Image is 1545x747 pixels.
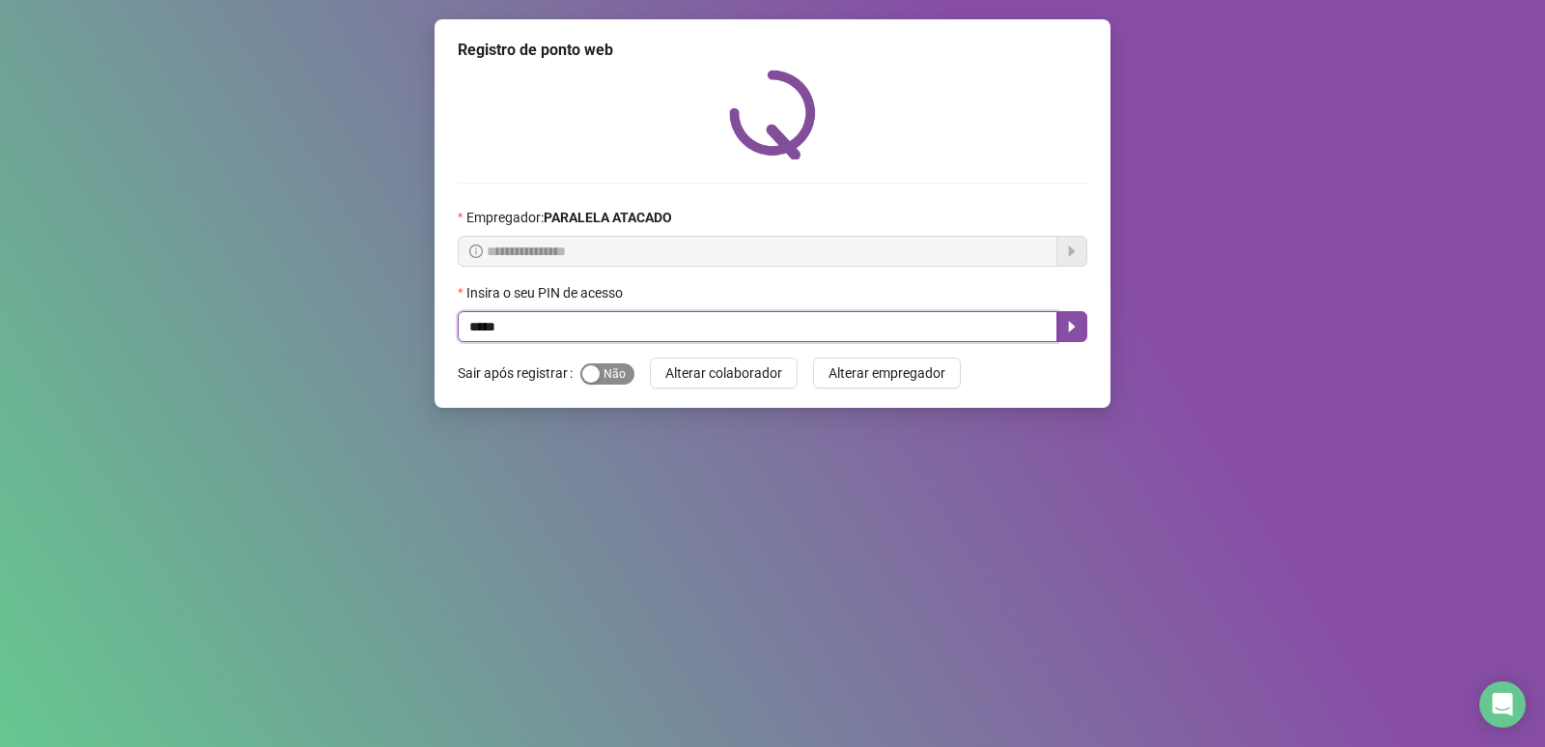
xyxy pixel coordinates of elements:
img: QRPoint [729,70,816,159]
label: Insira o seu PIN de acesso [458,282,635,303]
span: Empregador : [466,207,672,228]
div: Open Intercom Messenger [1479,681,1526,728]
div: Registro de ponto web [458,39,1087,62]
span: Alterar empregador [829,362,945,384]
button: Alterar colaborador [650,358,798,388]
span: caret-right [1064,319,1080,334]
span: Alterar colaborador [665,362,782,384]
button: Alterar empregador [813,358,961,388]
strong: PARALELA ATACADO [544,210,672,225]
span: info-circle [469,244,483,258]
label: Sair após registrar [458,358,580,388]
